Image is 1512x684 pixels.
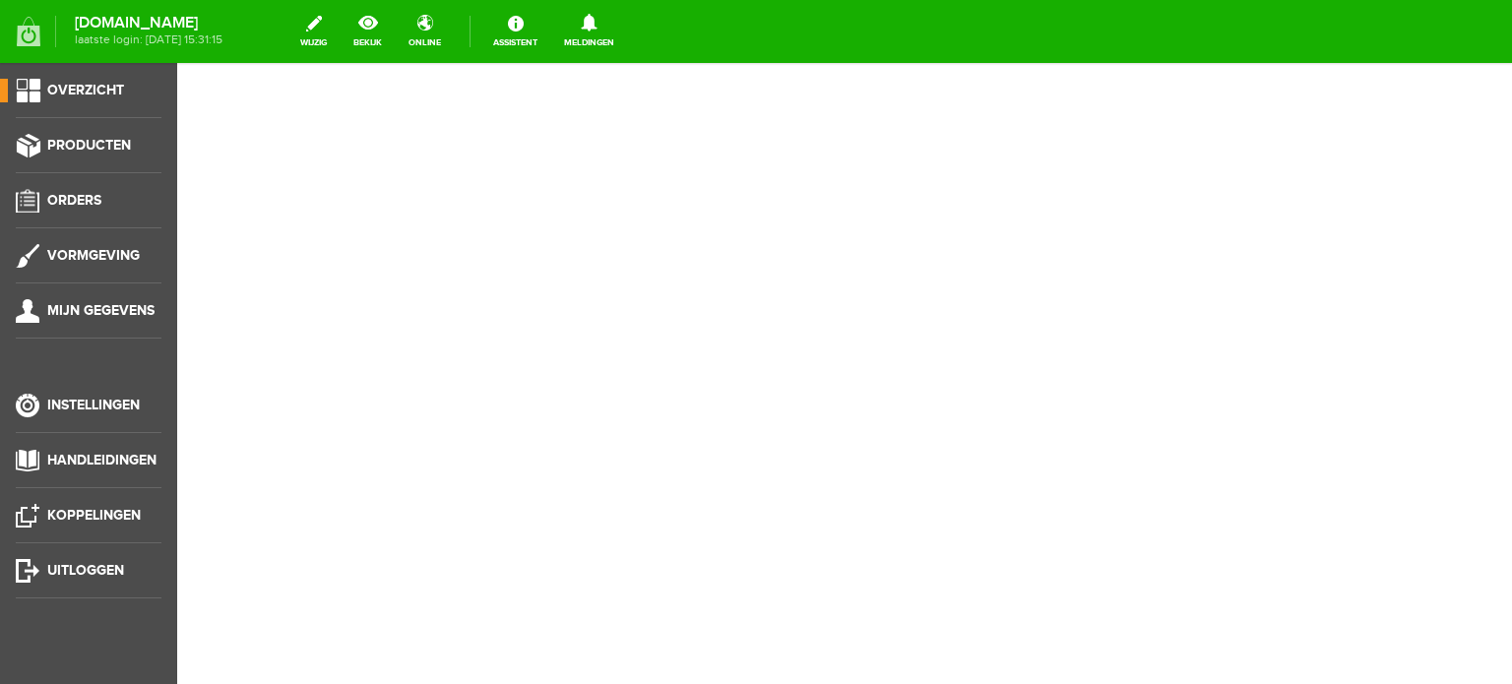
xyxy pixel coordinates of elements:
a: online [397,10,453,53]
a: wijzig [288,10,339,53]
span: Instellingen [47,397,140,413]
span: Handleidingen [47,452,157,468]
span: Uitloggen [47,562,124,579]
span: Mijn gegevens [47,302,155,319]
span: Koppelingen [47,507,141,524]
span: Producten [47,137,131,154]
strong: [DOMAIN_NAME] [75,18,222,29]
span: Orders [47,192,101,209]
a: Meldingen [552,10,626,53]
a: bekijk [342,10,394,53]
a: Assistent [481,10,549,53]
span: Overzicht [47,82,124,98]
span: laatste login: [DATE] 15:31:15 [75,34,222,45]
span: Vormgeving [47,247,140,264]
